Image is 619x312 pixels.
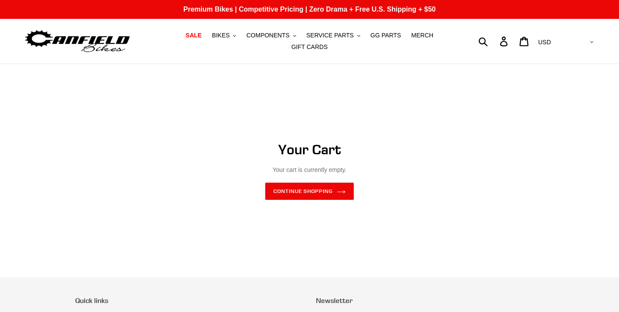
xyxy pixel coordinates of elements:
[411,32,433,39] span: MERCH
[208,30,240,41] button: BIKES
[306,32,353,39] span: SERVICE PARTS
[291,43,328,51] span: GIFT CARDS
[302,30,364,41] button: SERVICE PARTS
[316,297,544,305] p: Newsletter
[212,32,230,39] span: BIKES
[99,165,520,174] p: Your cart is currently empty.
[287,41,332,53] a: GIFT CARDS
[265,183,354,200] a: Continue shopping
[24,28,131,55] img: Canfield Bikes
[75,297,303,305] p: Quick links
[483,32,505,51] input: Search
[242,30,300,41] button: COMPONENTS
[186,32,202,39] span: SALE
[371,32,401,39] span: GG PARTS
[407,30,438,41] a: MERCH
[246,32,289,39] span: COMPONENTS
[99,141,520,158] h1: Your Cart
[181,30,206,41] a: SALE
[366,30,405,41] a: GG PARTS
